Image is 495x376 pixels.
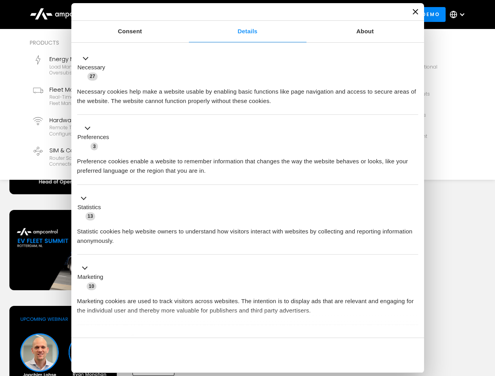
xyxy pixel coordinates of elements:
button: Unclassified (2) [77,333,141,343]
div: Hardware Diagnostics [49,116,152,125]
span: 3 [91,143,98,150]
div: SIM & Connectivity [49,146,152,155]
a: SIM & ConnectivityRouter Solutions, SIM Cards, Secure Data Connection [30,143,155,170]
a: Details [189,21,306,42]
button: Okay [305,344,418,367]
div: Remote troubleshooting, charger logs, configurations, diagnostic files [49,125,152,137]
button: Necessary (27) [77,54,110,81]
div: Router Solutions, SIM Cards, Secure Data Connection [49,155,152,167]
div: Preference cookies enable a website to remember information that changes the way the website beha... [77,151,418,175]
a: About [306,21,424,42]
label: Preferences [78,133,109,142]
a: Consent [71,21,189,42]
div: Real-time GPS, SoC, efficiency monitoring, fleet management [49,94,152,106]
a: Energy ManagementLoad management, cost optimization, oversubscription [30,52,155,79]
div: Necessary cookies help make a website usable by enabling basic functions like page navigation and... [77,81,418,106]
span: 27 [87,72,98,80]
span: 10 [87,282,97,290]
button: Close banner [413,9,418,14]
label: Statistics [78,203,101,212]
div: Fleet Management [49,85,152,94]
label: Marketing [78,273,103,282]
div: Load management, cost optimization, oversubscription [49,64,152,76]
div: Marketing cookies are used to track visitors across websites. The intention is to display ads tha... [77,291,418,315]
div: Statistic cookies help website owners to understand how visitors interact with websites by collec... [77,221,418,246]
label: Necessary [78,63,105,72]
span: 13 [85,212,96,220]
a: Fleet ManagementReal-time GPS, SoC, efficiency monitoring, fleet management [30,82,155,110]
div: Energy Management [49,55,152,63]
button: Marketing (10) [77,264,108,291]
div: Products [30,38,284,47]
a: Hardware DiagnosticsRemote troubleshooting, charger logs, configurations, diagnostic files [30,113,155,140]
button: Statistics (13) [77,193,106,221]
button: Preferences (3) [77,124,114,151]
span: 2 [129,334,137,342]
